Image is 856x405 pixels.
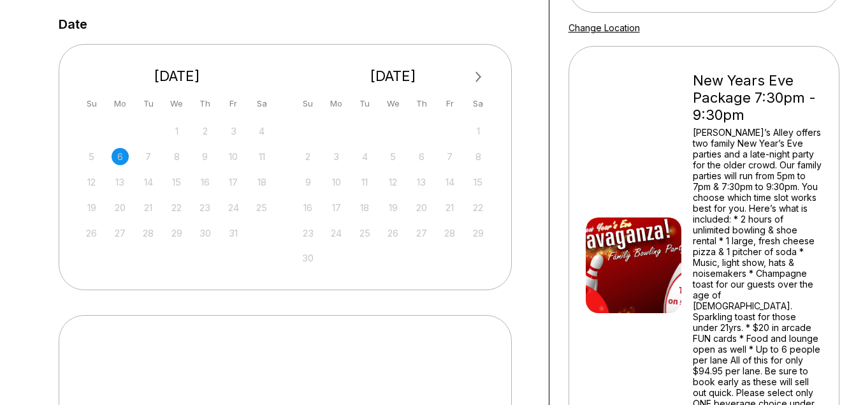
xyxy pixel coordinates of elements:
[112,199,129,216] div: Not available Monday, October 20th, 2025
[441,225,458,242] div: Not available Friday, November 28th, 2025
[196,122,214,140] div: Not available Thursday, October 2nd, 2025
[356,199,374,216] div: Not available Tuesday, November 18th, 2025
[413,173,430,191] div: Not available Thursday, November 13th, 2025
[300,148,317,165] div: Not available Sunday, November 2nd, 2025
[225,225,242,242] div: Not available Friday, October 31st, 2025
[468,67,489,87] button: Next Month
[569,22,640,33] a: Change Location
[356,173,374,191] div: Not available Tuesday, November 11th, 2025
[225,199,242,216] div: Not available Friday, October 24th, 2025
[300,173,317,191] div: Not available Sunday, November 9th, 2025
[83,199,100,216] div: Not available Sunday, October 19th, 2025
[413,225,430,242] div: Not available Thursday, November 27th, 2025
[253,199,270,216] div: Not available Saturday, October 25th, 2025
[140,173,157,191] div: Not available Tuesday, October 14th, 2025
[196,225,214,242] div: Not available Thursday, October 30th, 2025
[168,173,185,191] div: Not available Wednesday, October 15th, 2025
[356,225,374,242] div: Not available Tuesday, November 25th, 2025
[384,225,402,242] div: Not available Wednesday, November 26th, 2025
[112,148,129,165] div: Not available Monday, October 6th, 2025
[328,199,345,216] div: Not available Monday, November 17th, 2025
[168,148,185,165] div: Not available Wednesday, October 8th, 2025
[384,173,402,191] div: Not available Wednesday, November 12th, 2025
[470,148,487,165] div: Not available Saturday, November 8th, 2025
[83,173,100,191] div: Not available Sunday, October 12th, 2025
[294,68,492,85] div: [DATE]
[78,68,276,85] div: [DATE]
[112,225,129,242] div: Not available Monday, October 27th, 2025
[83,148,100,165] div: Not available Sunday, October 5th, 2025
[384,95,402,112] div: We
[441,148,458,165] div: Not available Friday, November 7th, 2025
[253,95,270,112] div: Sa
[693,72,822,124] div: New Years Eve Package 7:30pm - 9:30pm
[470,199,487,216] div: Not available Saturday, November 22nd, 2025
[300,249,317,267] div: Not available Sunday, November 30th, 2025
[586,217,681,313] img: New Years Eve Package 7:30pm - 9:30pm
[83,225,100,242] div: Not available Sunday, October 26th, 2025
[253,122,270,140] div: Not available Saturday, October 4th, 2025
[328,95,345,112] div: Mo
[413,148,430,165] div: Not available Thursday, November 6th, 2025
[384,199,402,216] div: Not available Wednesday, November 19th, 2025
[441,199,458,216] div: Not available Friday, November 21st, 2025
[112,173,129,191] div: Not available Monday, October 13th, 2025
[298,121,489,267] div: month 2025-11
[82,121,273,242] div: month 2025-10
[140,225,157,242] div: Not available Tuesday, October 28th, 2025
[328,225,345,242] div: Not available Monday, November 24th, 2025
[140,199,157,216] div: Not available Tuesday, October 21st, 2025
[356,148,374,165] div: Not available Tuesday, November 4th, 2025
[225,173,242,191] div: Not available Friday, October 17th, 2025
[140,148,157,165] div: Not available Tuesday, October 7th, 2025
[196,173,214,191] div: Not available Thursday, October 16th, 2025
[225,95,242,112] div: Fr
[470,122,487,140] div: Not available Saturday, November 1st, 2025
[253,173,270,191] div: Not available Saturday, October 18th, 2025
[384,148,402,165] div: Not available Wednesday, November 5th, 2025
[356,95,374,112] div: Tu
[168,199,185,216] div: Not available Wednesday, October 22nd, 2025
[441,95,458,112] div: Fr
[168,95,185,112] div: We
[140,95,157,112] div: Tu
[253,148,270,165] div: Not available Saturday, October 11th, 2025
[470,173,487,191] div: Not available Saturday, November 15th, 2025
[168,225,185,242] div: Not available Wednesday, October 29th, 2025
[112,95,129,112] div: Mo
[300,95,317,112] div: Su
[413,199,430,216] div: Not available Thursday, November 20th, 2025
[83,95,100,112] div: Su
[328,173,345,191] div: Not available Monday, November 10th, 2025
[441,173,458,191] div: Not available Friday, November 14th, 2025
[300,225,317,242] div: Not available Sunday, November 23rd, 2025
[196,199,214,216] div: Not available Thursday, October 23rd, 2025
[225,148,242,165] div: Not available Friday, October 10th, 2025
[59,17,87,31] label: Date
[300,199,317,216] div: Not available Sunday, November 16th, 2025
[470,95,487,112] div: Sa
[470,225,487,242] div: Not available Saturday, November 29th, 2025
[225,122,242,140] div: Not available Friday, October 3rd, 2025
[196,95,214,112] div: Th
[328,148,345,165] div: Not available Monday, November 3rd, 2025
[413,95,430,112] div: Th
[168,122,185,140] div: Not available Wednesday, October 1st, 2025
[196,148,214,165] div: Not available Thursday, October 9th, 2025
